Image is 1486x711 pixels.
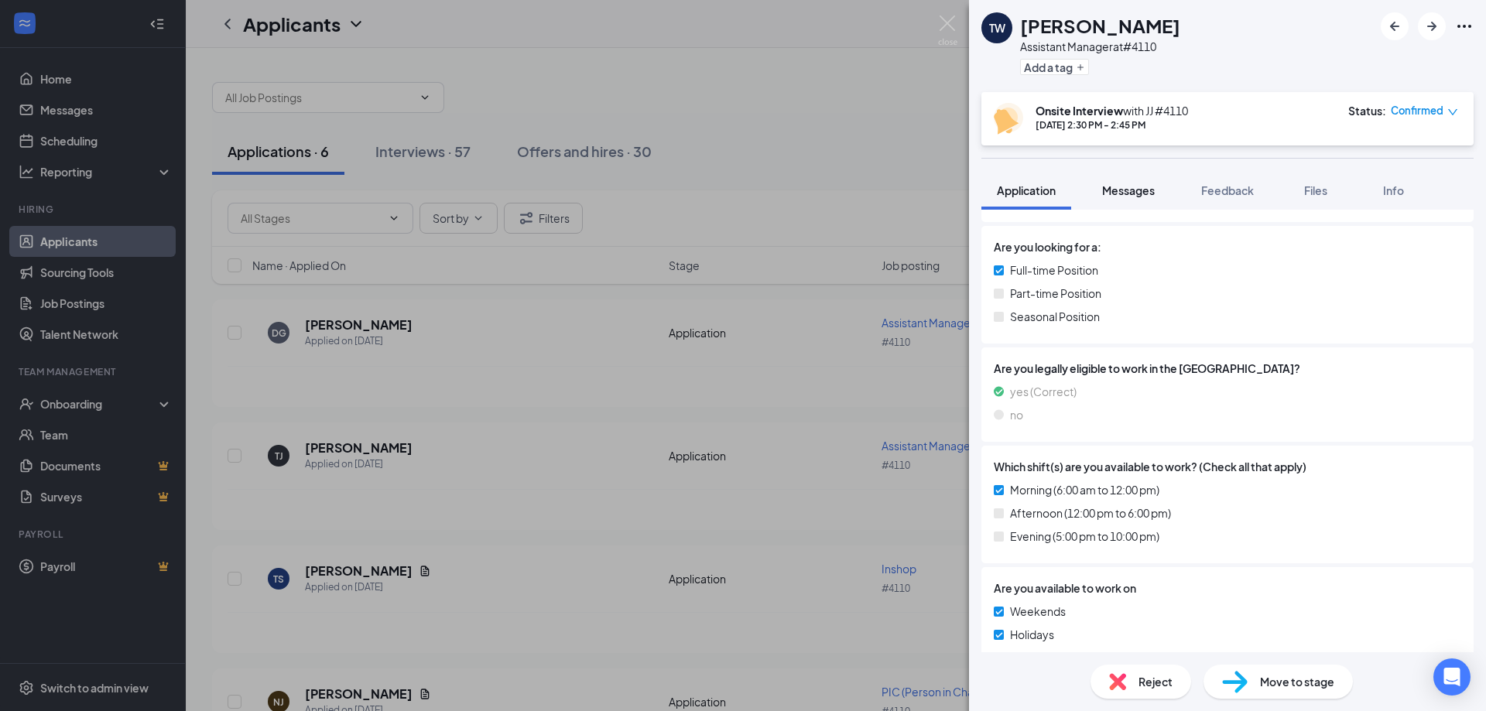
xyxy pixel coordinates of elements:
[989,20,1005,36] div: TW
[1036,118,1188,132] div: [DATE] 2:30 PM - 2:45 PM
[1010,406,1023,423] span: no
[1010,308,1100,325] span: Seasonal Position
[997,183,1056,197] span: Application
[994,238,1101,255] span: Are you looking for a:
[1418,12,1446,40] button: ArrowRight
[1010,261,1098,279] span: Full-time Position
[1423,17,1441,36] svg: ArrowRight
[1010,528,1159,545] span: Evening (5:00 pm to 10:00 pm)
[1391,103,1443,118] span: Confirmed
[1020,12,1180,39] h1: [PERSON_NAME]
[994,458,1306,475] span: Which shift(s) are you available to work? (Check all that apply)
[1201,183,1254,197] span: Feedback
[1010,504,1171,521] span: Afternoon (12:00 pm to 6:00 pm)
[1010,603,1066,620] span: Weekends
[1036,103,1188,118] div: with JJ #4110
[1433,658,1471,696] div: Open Intercom Messenger
[1455,17,1474,36] svg: Ellipses
[1010,285,1101,302] span: Part-time Position
[1102,183,1155,197] span: Messages
[1383,183,1404,197] span: Info
[1020,39,1180,54] div: Assistant Manager at #4110
[994,579,1136,596] span: Are you available to work on
[1010,383,1077,400] span: yes (Correct)
[1020,59,1089,75] button: PlusAdd a tag
[1010,626,1054,643] span: Holidays
[1385,17,1404,36] svg: ArrowLeftNew
[1348,103,1386,118] div: Status :
[1447,107,1458,118] span: down
[1381,12,1409,40] button: ArrowLeftNew
[1010,481,1159,498] span: Morning (6:00 am to 12:00 pm)
[1036,104,1123,118] b: Onsite Interview
[994,360,1461,377] span: Are you legally eligible to work in the [GEOGRAPHIC_DATA]?
[1076,63,1085,72] svg: Plus
[1138,673,1173,690] span: Reject
[1260,673,1334,690] span: Move to stage
[1304,183,1327,197] span: Files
